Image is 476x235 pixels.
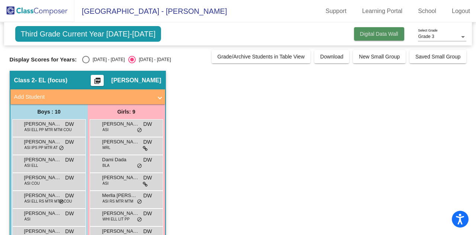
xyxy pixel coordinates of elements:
span: [PERSON_NAME] [102,174,139,181]
mat-expansion-panel-header: Add Student [10,89,165,104]
span: DW [65,138,74,146]
mat-icon: picture_as_pdf [93,77,102,88]
span: DW [143,156,152,164]
span: DW [65,192,74,200]
span: Download [320,54,343,60]
span: do_not_disturb_alt [137,217,142,223]
span: [PERSON_NAME] [102,228,139,235]
div: [DATE] - [DATE] [90,56,125,63]
span: do_not_disturb_alt [59,145,64,151]
a: School [412,5,442,17]
span: [PERSON_NAME] Cyclegar [24,156,61,163]
span: [PERSON_NAME] [102,210,139,217]
span: ASI [25,216,30,222]
span: Saved Small Group [415,54,460,60]
a: Logout [446,5,476,17]
span: New Small Group [359,54,400,60]
a: Support [320,5,353,17]
span: Digital Data Wall [360,31,398,37]
span: DW [143,174,152,182]
span: DW [143,192,152,200]
span: Display Scores for Years: [10,56,77,63]
span: [PERSON_NAME] [24,174,61,181]
span: Grade 3 [418,34,434,39]
div: Boys : 10 [10,104,88,119]
span: do_not_disturb_alt [137,127,142,133]
span: [PERSON_NAME] [24,120,61,128]
span: ASI [103,127,109,133]
span: Merlla [PERSON_NAME] [102,192,139,199]
button: Grade/Archive Students in Table View [212,50,311,63]
button: Print Students Details [91,75,104,86]
button: Download [314,50,349,63]
div: [DATE] - [DATE] [136,56,171,63]
span: ASI IPS PP MTR AT [25,145,58,150]
span: DW [143,120,152,128]
button: Saved Small Group [409,50,466,63]
a: Learning Portal [356,5,409,17]
span: WHI ELL LIT PP [103,216,130,222]
span: DW [65,156,74,164]
span: DW [65,210,74,217]
span: Class 2 [14,77,35,84]
span: MRL [103,145,110,150]
span: ASI RS MTR MTM [103,199,134,204]
span: Dami Dada [102,156,139,163]
mat-panel-title: Add Student [14,93,152,101]
div: Girls: 9 [88,104,165,119]
span: Third Grade Current Year [DATE]-[DATE] [15,26,161,42]
span: [PERSON_NAME] [111,77,161,84]
span: ASI ELL RS MTR MTM COU [25,199,72,204]
mat-radio-group: Select an option [82,56,171,63]
span: ASI ELL [25,163,38,168]
span: [PERSON_NAME] [24,192,61,199]
span: [GEOGRAPHIC_DATA] - [PERSON_NAME] [74,5,227,17]
span: [PERSON_NAME] [102,138,139,146]
span: do_not_disturb_alt [137,163,142,169]
span: [PERSON_NAME] [24,228,61,235]
span: ASI ELL PP MTR MTM COU [25,127,72,133]
span: [PERSON_NAME] [24,138,61,146]
span: [PERSON_NAME] [102,120,139,128]
span: Grade/Archive Students in Table View [218,54,305,60]
button: Digital Data Wall [354,27,404,41]
span: DW [65,174,74,182]
span: ASI [103,181,109,186]
span: DW [65,120,74,128]
button: New Small Group [353,50,406,63]
span: [PERSON_NAME] [24,210,61,217]
span: DW [143,210,152,217]
span: BLA [103,163,110,168]
span: DW [143,138,152,146]
span: do_not_disturb_alt [59,199,64,205]
span: ASI COU [25,181,40,186]
span: do_not_disturb_alt [137,199,142,205]
span: - EL (focus) [35,77,68,84]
